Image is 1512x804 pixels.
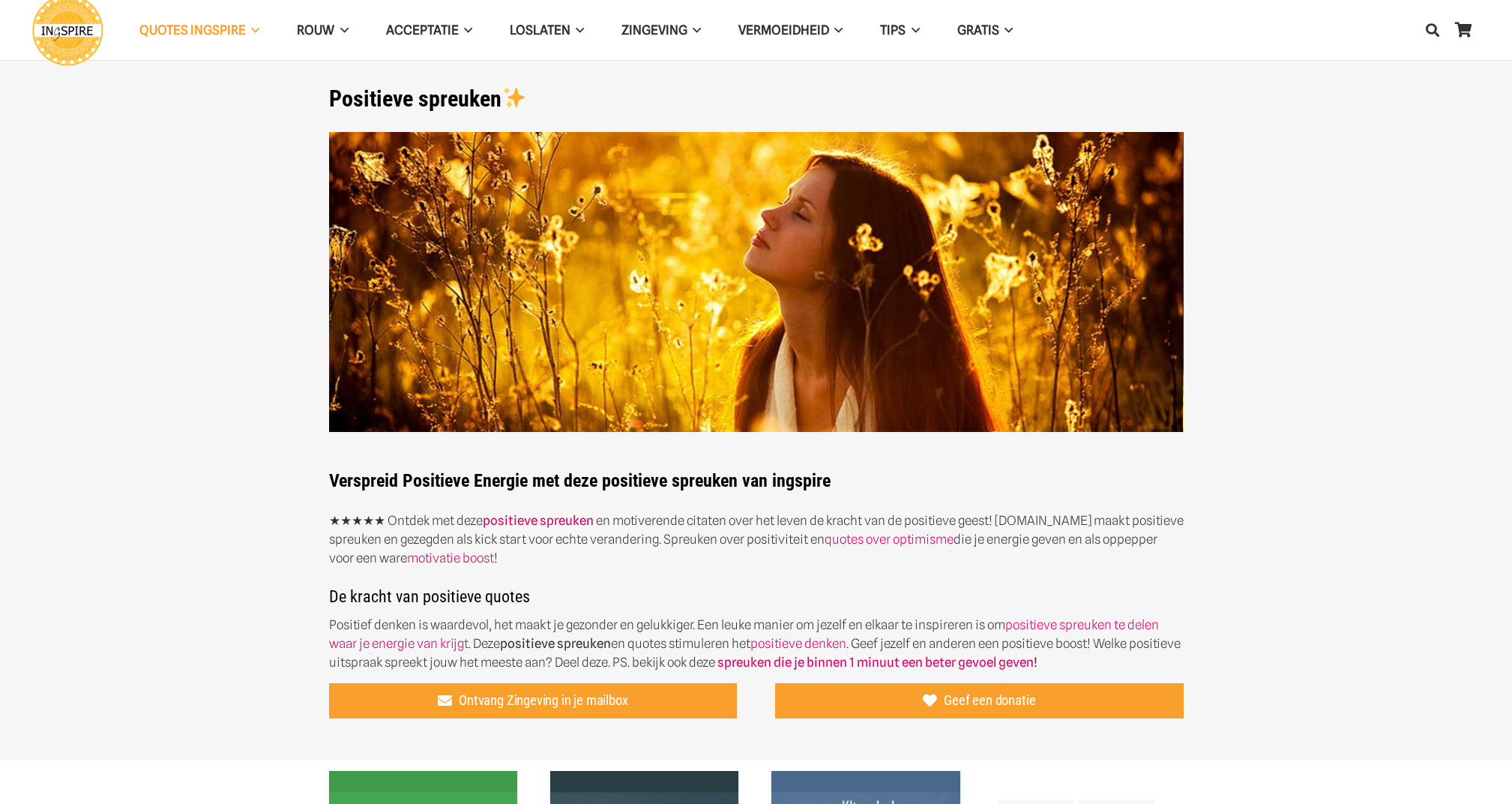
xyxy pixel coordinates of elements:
span: VERMOEIDHEID [738,22,829,37]
a: positieve spreuken te delen waar je energie van krijgt [329,617,1159,651]
a: positieve spreuken [483,513,594,528]
a: ZingevingZingeving Menu [603,11,720,49]
a: VERMOEIDHEIDVERMOEIDHEID Menu [720,11,861,49]
span: TIPS Menu [906,11,919,49]
a: motivatie boost [407,550,494,565]
a: quotes over optimisme [825,532,954,547]
strong: ! [715,655,1037,670]
a: ROUWROUW Menu [278,11,367,49]
p: Positief denken is waardevol, het maakt je gezonder en gelukkiger. Een leuke manier om jezelf en ... [329,616,1184,672]
span: Loslaten Menu [570,11,584,49]
strong: positieve spreuken [500,636,611,651]
span: GRATIS [957,22,999,37]
a: Ontvang Zingeving in je mailbox [329,683,738,719]
span: GRATIS Menu [999,11,1013,49]
a: Zoeken [1418,11,1448,49]
span: ROUW Menu [334,11,348,49]
span: Acceptatie Menu [459,11,472,49]
a: GRATISGRATIS Menu [939,11,1031,49]
span: Geef een donatie [944,693,1035,709]
span: QUOTES INGSPIRE [139,22,246,37]
p: ★★★★★ Ontdek met deze en motiverende citaten over het leven de kracht van de positieve geest! [DO... [329,511,1184,568]
h1: Positieve spreuken [329,85,1184,112]
a: LoslatenLoslaten Menu [491,11,603,49]
span: Ontvang Zingeving in je mailbox [459,693,627,709]
a: AcceptatieAcceptatie Menu [367,11,491,49]
span: Loslaten [510,22,570,37]
img: ✨ [503,86,525,109]
span: VERMOEIDHEID Menu [829,11,843,49]
a: QUOTES INGSPIREQUOTES INGSPIRE Menu [121,11,278,49]
span: TIPS [880,22,906,37]
span: Zingeving Menu [687,11,701,49]
strong: Verspreid Positieve Energie met deze positieve spreuken van ingspire [329,470,831,491]
span: Zingeving [621,22,687,37]
a: positieve denken [750,636,846,651]
span: Acceptatie [386,22,459,37]
span: QUOTES INGSPIRE Menu [246,11,259,49]
a: TIPSTIPS Menu [861,11,938,49]
a: Geef een donatie [775,683,1184,719]
a: spreuken die je binnen 1 minuut een beter gevoel geven [717,655,1034,670]
b: De kracht van positieve quotes [329,587,530,606]
span: ROUW [297,22,334,37]
img: Positieve spreuken over het leven, geluk, spreuken over optimisme en pluk de dag quotes van Ingsp... [329,132,1184,433]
